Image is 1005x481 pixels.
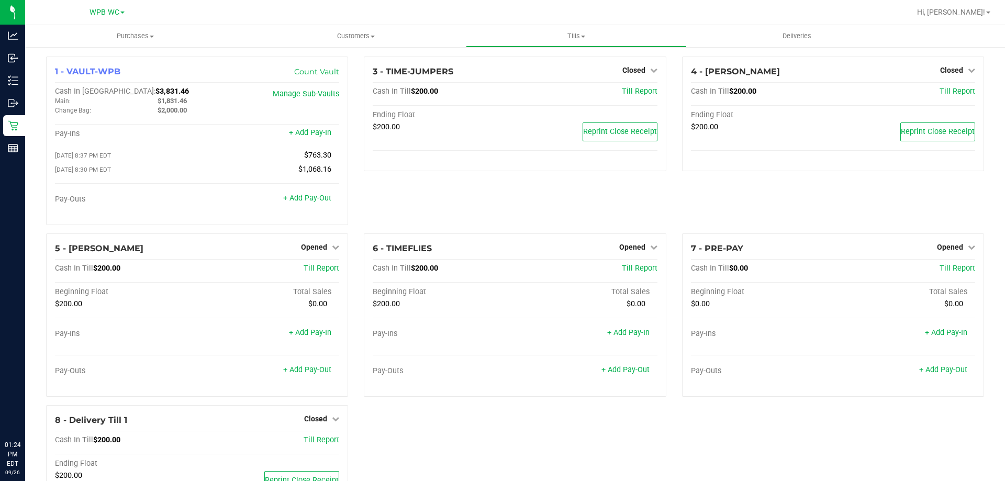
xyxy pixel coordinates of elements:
span: Purchases [25,31,245,41]
span: Closed [304,415,327,423]
span: Cash In Till [55,435,93,444]
span: $200.00 [411,264,438,273]
inline-svg: Outbound [8,98,18,108]
span: Change Bag: [55,107,91,114]
span: 8 - Delivery Till 1 [55,415,127,425]
span: $3,831.46 [155,87,189,96]
span: 7 - PRE-PAY [691,243,743,253]
a: + Add Pay-Out [283,365,331,374]
div: Total Sales [833,287,975,297]
span: WPB WC [90,8,119,17]
span: 6 - TIMEFLIES [373,243,432,253]
inline-svg: Inbound [8,53,18,63]
a: + Add Pay-In [607,328,650,337]
div: Pay-Outs [691,366,833,376]
span: $0.00 [944,299,963,308]
span: $200.00 [55,471,82,480]
span: $763.30 [304,151,331,160]
div: Pay-Ins [691,329,833,339]
div: Pay-Outs [373,366,515,376]
span: 1 - VAULT-WPB [55,66,120,76]
a: + Add Pay-Out [919,365,967,374]
div: Pay-Ins [373,329,515,339]
div: Pay-Ins [55,129,197,139]
span: $1,068.16 [298,165,331,174]
span: Cash In Till [373,87,411,96]
inline-svg: Retail [8,120,18,131]
span: Cash In [GEOGRAPHIC_DATA]: [55,87,155,96]
button: Reprint Close Receipt [583,122,657,141]
div: Beginning Float [691,287,833,297]
a: + Add Pay-In [289,128,331,137]
a: Till Report [940,264,975,273]
span: Closed [622,66,645,74]
span: $200.00 [373,299,400,308]
inline-svg: Analytics [8,30,18,41]
span: $0.00 [691,299,710,308]
a: + Add Pay-In [289,328,331,337]
div: Pay-Outs [55,366,197,376]
span: [DATE] 8:30 PM EDT [55,166,111,173]
span: $200.00 [729,87,756,96]
span: Opened [937,243,963,251]
span: $200.00 [411,87,438,96]
span: Tills [466,31,686,41]
a: Deliveries [687,25,907,47]
div: Pay-Outs [55,195,197,204]
a: Manage Sub-Vaults [273,90,339,98]
a: + Add Pay-In [925,328,967,337]
span: 3 - TIME-JUMPERS [373,66,453,76]
button: Reprint Close Receipt [900,122,975,141]
span: $200.00 [55,299,82,308]
div: Pay-Ins [55,329,197,339]
span: Opened [301,243,327,251]
span: $200.00 [93,435,120,444]
a: Till Report [304,264,339,273]
p: 01:24 PM EDT [5,440,20,468]
span: Reprint Close Receipt [583,127,657,136]
p: 09/26 [5,468,20,476]
a: Count Vault [294,67,339,76]
a: Till Report [304,435,339,444]
div: Ending Float [55,459,197,468]
div: Ending Float [691,110,833,120]
div: Ending Float [373,110,515,120]
inline-svg: Inventory [8,75,18,86]
span: 4 - [PERSON_NAME] [691,66,780,76]
span: Opened [619,243,645,251]
a: Tills [466,25,686,47]
span: $200.00 [691,122,718,131]
a: + Add Pay-Out [283,194,331,203]
span: $0.00 [308,299,327,308]
a: Till Report [622,264,657,273]
a: Till Report [940,87,975,96]
span: Cash In Till [373,264,411,273]
span: $0.00 [627,299,645,308]
span: Cash In Till [691,264,729,273]
div: Total Sales [197,287,340,297]
span: $200.00 [93,264,120,273]
span: Deliveries [768,31,825,41]
span: Main: [55,97,71,105]
span: Closed [940,66,963,74]
a: Purchases [25,25,245,47]
span: Till Report [622,87,657,96]
span: [DATE] 8:37 PM EDT [55,152,111,159]
span: Cash In Till [691,87,729,96]
a: + Add Pay-Out [601,365,650,374]
span: 5 - [PERSON_NAME] [55,243,143,253]
span: $1,831.46 [158,97,187,105]
span: Hi, [PERSON_NAME]! [917,8,985,16]
div: Beginning Float [55,287,197,297]
a: Customers [245,25,466,47]
span: Customers [246,31,465,41]
span: $0.00 [729,264,748,273]
span: $200.00 [373,122,400,131]
span: Cash In Till [55,264,93,273]
inline-svg: Reports [8,143,18,153]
